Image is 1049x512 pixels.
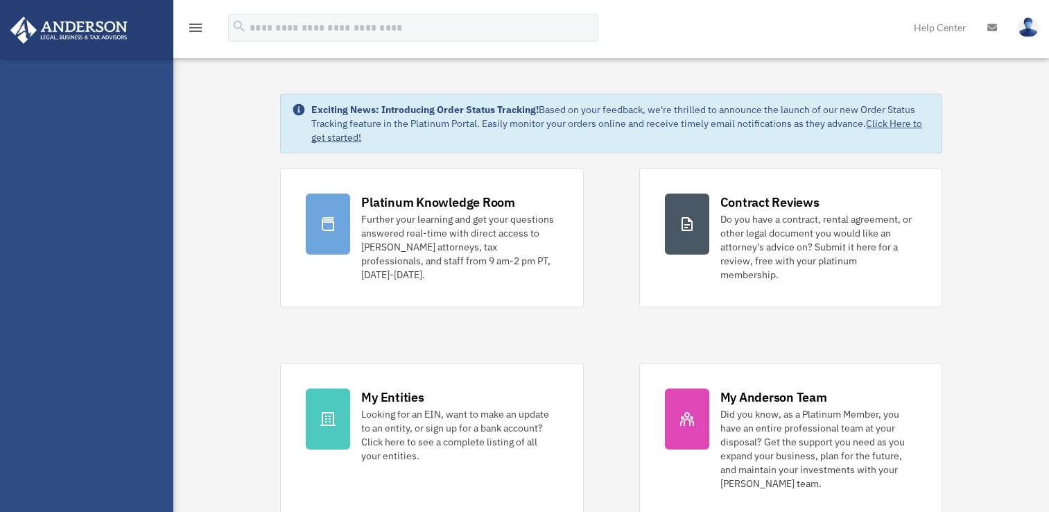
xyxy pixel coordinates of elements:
a: menu [187,24,204,36]
i: search [232,19,247,34]
div: Looking for an EIN, want to make an update to an entity, or sign up for a bank account? Click her... [361,407,557,463]
div: Contract Reviews [720,194,820,211]
strong: Exciting News: Introducing Order Status Tracking! [311,103,539,116]
div: Further your learning and get your questions answered real-time with direct access to [PERSON_NAM... [361,212,557,282]
div: Based on your feedback, we're thrilled to announce the launch of our new Order Status Tracking fe... [311,103,930,144]
div: Platinum Knowledge Room [361,194,515,211]
a: Contract Reviews Do you have a contract, rental agreement, or other legal document you would like... [639,168,942,307]
div: My Entities [361,389,424,406]
div: Do you have a contract, rental agreement, or other legal document you would like an attorney's ad... [720,212,917,282]
img: Anderson Advisors Platinum Portal [6,17,132,44]
div: Did you know, as a Platinum Member, you have an entire professional team at your disposal? Get th... [720,407,917,490]
a: Platinum Knowledge Room Further your learning and get your questions answered real-time with dire... [280,168,583,307]
div: My Anderson Team [720,389,827,406]
a: Click Here to get started! [311,117,922,144]
img: User Pic [1018,17,1039,37]
i: menu [187,19,204,36]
